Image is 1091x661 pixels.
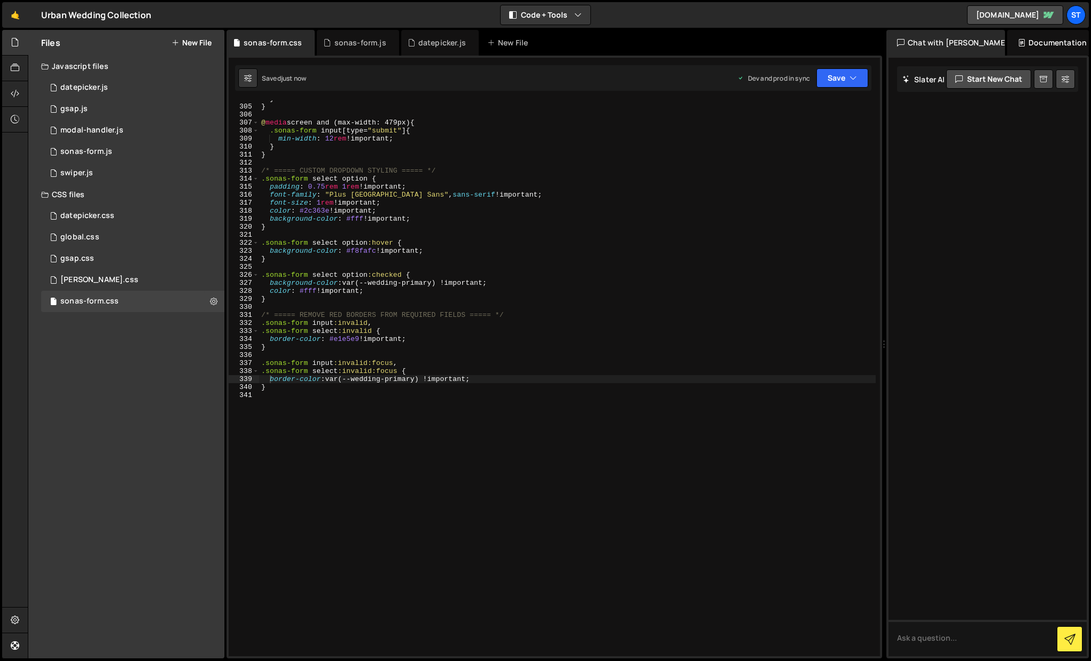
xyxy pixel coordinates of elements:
div: 321 [229,231,259,239]
div: Chat with [PERSON_NAME] [886,30,1005,56]
div: 312 [229,159,259,167]
div: 326 [229,271,259,279]
div: 16370/44368.css [41,291,224,312]
div: gsap.js [60,104,88,114]
div: 340 [229,383,259,391]
div: CSS files [28,184,224,205]
a: [DOMAIN_NAME] [967,5,1063,25]
div: 335 [229,343,259,351]
h2: Files [41,37,60,49]
div: 328 [229,287,259,295]
div: 339 [229,375,259,383]
div: 327 [229,279,259,287]
div: 16370/44273.css [41,248,224,269]
div: 316 [229,191,259,199]
div: Javascript files [28,56,224,77]
div: datepicker.js [60,83,108,92]
div: 336 [229,351,259,359]
button: Start new chat [946,69,1031,89]
div: Dev and prod in sync [737,74,810,83]
div: 333 [229,327,259,335]
div: New File [487,37,532,48]
div: 16370/44272.css [41,269,224,291]
div: just now [281,74,306,83]
div: 338 [229,367,259,375]
div: sonas-form.js [60,147,112,157]
div: modal-handler.js [60,126,123,135]
div: global.css [60,232,99,242]
div: 320 [229,223,259,231]
div: 329 [229,295,259,303]
div: 332 [229,319,259,327]
button: Code + Tools [501,5,590,25]
button: Save [816,68,868,88]
div: 337 [229,359,259,367]
div: [PERSON_NAME].css [60,275,138,285]
div: 322 [229,239,259,247]
div: 307 [229,119,259,127]
button: New File [172,38,212,47]
div: 317 [229,199,259,207]
div: Documentation [1007,30,1089,56]
div: 324 [229,255,259,263]
div: 16370/44268.js [41,98,224,120]
div: 334 [229,335,259,343]
div: Saved [262,74,306,83]
div: swiper.js [60,168,93,178]
div: 309 [229,135,259,143]
a: 🤙 [2,2,28,28]
div: 308 [229,127,259,135]
div: sonas-form.css [60,297,119,306]
div: 305 [229,103,259,111]
h2: Slater AI [902,74,945,84]
div: sonas-form.js [334,37,386,48]
div: 16370/44370.js [41,141,224,162]
div: sonas-form.css [244,37,302,48]
div: 306 [229,111,259,119]
div: 310 [229,143,259,151]
div: 16370/44271.css [41,227,224,248]
div: 16370/44274.css [41,205,224,227]
div: 325 [229,263,259,271]
div: 331 [229,311,259,319]
div: gsap.css [60,254,94,263]
div: 313 [229,167,259,175]
a: st [1066,5,1086,25]
div: 319 [229,215,259,223]
div: 318 [229,207,259,215]
div: 330 [229,303,259,311]
div: 314 [229,175,259,183]
div: 341 [229,391,259,399]
div: 16370/44267.js [41,162,224,184]
div: 323 [229,247,259,255]
div: datepicker.js [418,37,466,48]
div: Urban Wedding Collection [41,9,151,21]
div: 311 [229,151,259,159]
div: 16370/44269.js [41,77,224,98]
div: 16370/44270.js [41,120,224,141]
div: datepicker.css [60,211,114,221]
div: 315 [229,183,259,191]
